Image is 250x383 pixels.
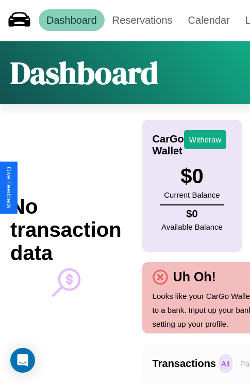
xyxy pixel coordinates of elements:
[168,269,221,284] h4: Uh Oh!
[153,133,184,157] h4: CarGo Wallet
[10,52,158,94] h1: Dashboard
[105,9,180,31] a: Reservations
[164,188,220,202] p: Current Balance
[39,9,105,31] a: Dashboard
[10,195,122,265] h2: No transaction data
[153,358,216,370] h4: Transactions
[10,348,35,373] div: Open Intercom Messenger
[180,9,238,31] a: Calendar
[219,354,232,373] p: All
[161,208,223,220] h4: $ 0
[164,165,220,188] h3: $ 0
[161,220,223,234] p: Available Balance
[184,130,227,149] button: Withdraw
[5,167,12,209] div: Give Feedback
